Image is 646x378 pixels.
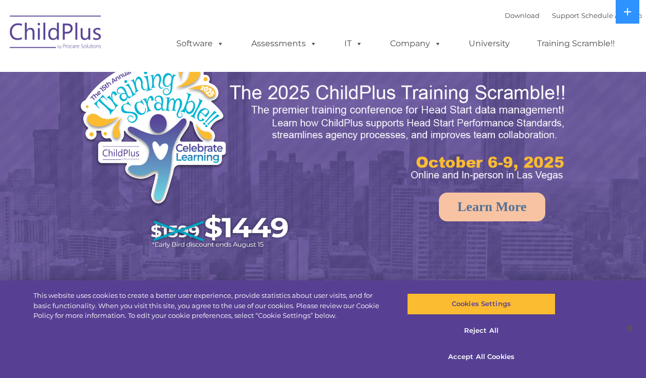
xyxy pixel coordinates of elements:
[527,33,625,54] a: Training Scramble!!
[166,33,234,54] a: Software
[334,33,373,54] a: IT
[439,193,545,221] a: Learn More
[407,320,556,342] button: Reject All
[552,11,579,20] a: Support
[505,11,642,20] font: |
[241,33,327,54] a: Assessments
[407,293,556,315] button: Cookies Settings
[33,291,387,321] div: This website uses cookies to create a better user experience, provide statistics about user visit...
[458,33,520,54] a: University
[380,33,452,54] a: Company
[5,8,107,60] img: ChildPlus by Procare Solutions
[407,346,556,368] button: Accept All Cookies
[505,11,540,20] a: Download
[618,317,641,339] button: Close
[581,11,642,20] a: Schedule A Demo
